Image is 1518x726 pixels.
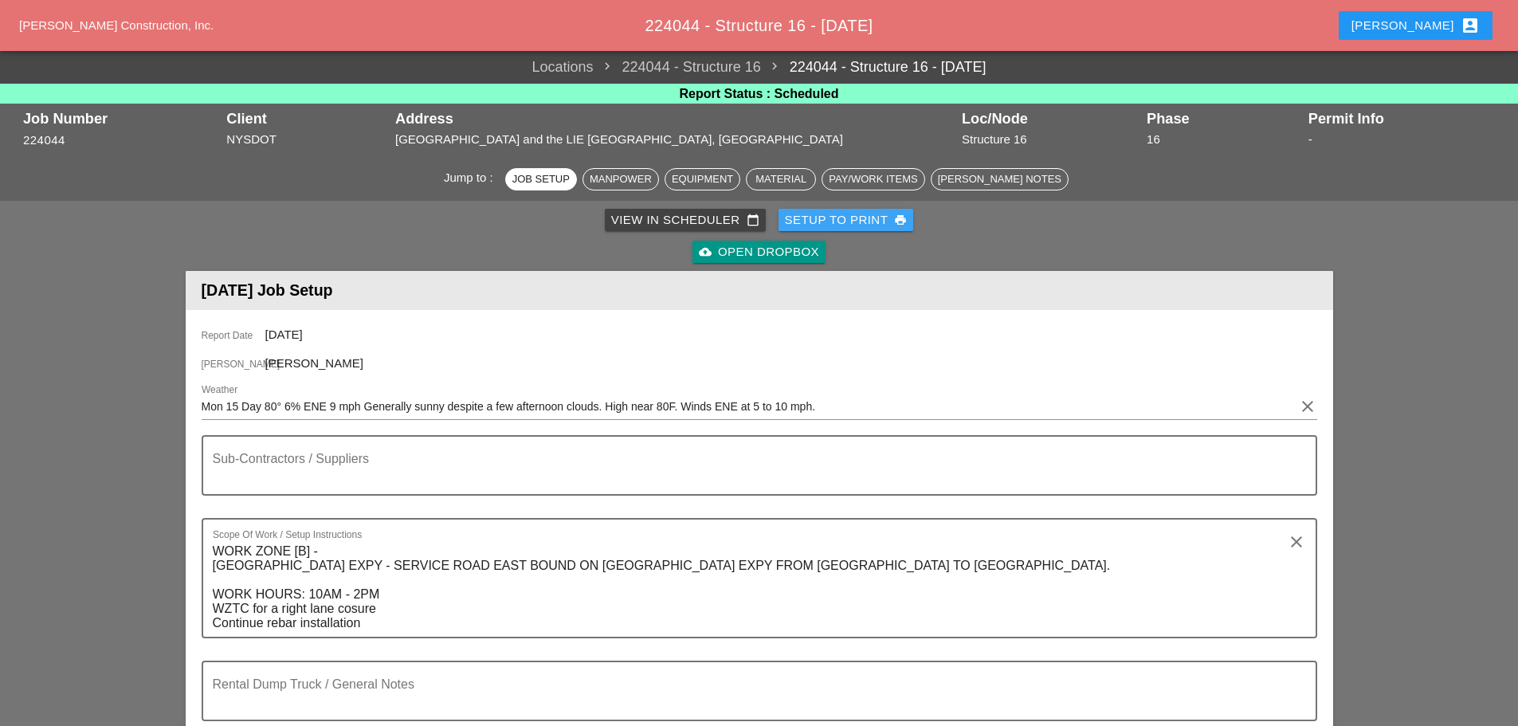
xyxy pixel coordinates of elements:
[213,456,1293,494] textarea: Sub-Contractors / Suppliers
[962,111,1139,127] div: Loc/Node
[1287,532,1306,551] i: clear
[532,57,594,78] a: Locations
[594,57,761,78] span: 224044 - Structure 16
[23,131,65,150] button: 224044
[699,245,712,258] i: cloud_upload
[1308,131,1495,149] div: -
[785,211,908,230] div: Setup to Print
[213,539,1293,637] textarea: Scope Of Work / Setup Instructions
[1461,16,1480,35] i: account_box
[202,357,265,371] span: [PERSON_NAME]
[265,328,303,341] span: [DATE]
[665,168,740,190] button: Equipment
[1308,111,1495,127] div: Permit Info
[1339,11,1493,40] button: [PERSON_NAME]
[611,211,759,230] div: View in Scheduler
[213,681,1293,720] textarea: Rental Dump Truck / General Notes
[202,394,1295,419] input: Weather
[186,271,1333,310] header: [DATE] Job Setup
[753,171,809,187] div: Material
[829,171,917,187] div: Pay/Work Items
[938,171,1061,187] div: [PERSON_NAME] Notes
[23,111,218,127] div: Job Number
[19,18,214,32] a: [PERSON_NAME] Construction, Inc.
[582,168,659,190] button: Manpower
[226,131,387,149] div: NYSDOT
[395,111,954,127] div: Address
[779,209,914,231] button: Setup to Print
[746,168,816,190] button: Material
[699,243,819,261] div: Open Dropbox
[1147,131,1300,149] div: 16
[265,356,363,370] span: [PERSON_NAME]
[395,131,954,149] div: [GEOGRAPHIC_DATA] and the LIE [GEOGRAPHIC_DATA], [GEOGRAPHIC_DATA]
[226,111,387,127] div: Client
[590,171,652,187] div: Manpower
[747,214,759,226] i: calendar_today
[202,328,265,343] span: Report Date
[692,241,826,263] a: Open Dropbox
[512,171,570,187] div: Job Setup
[1351,16,1480,35] div: [PERSON_NAME]
[822,168,924,190] button: Pay/Work Items
[645,17,873,34] span: 224044 - Structure 16 - [DATE]
[444,171,500,184] span: Jump to :
[672,171,733,187] div: Equipment
[1298,397,1317,416] i: clear
[931,168,1069,190] button: [PERSON_NAME] Notes
[761,57,987,78] a: 224044 - Structure 16 - [DATE]
[894,214,907,226] i: print
[605,209,766,231] a: View in Scheduler
[505,168,577,190] button: Job Setup
[962,131,1139,149] div: Structure 16
[1147,111,1300,127] div: Phase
